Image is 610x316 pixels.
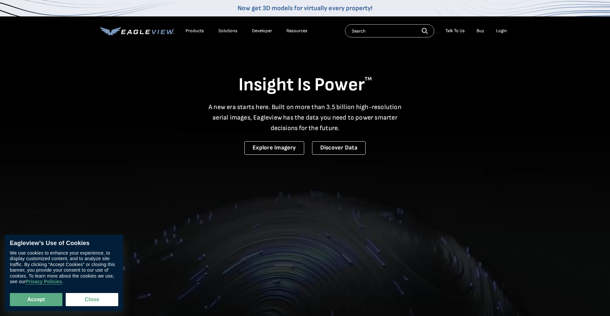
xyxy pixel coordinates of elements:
sup: TM [365,76,372,82]
input: Search [345,24,434,37]
a: Buy [477,28,484,34]
div: We use cookies to enhance your experience, to display customized content, and to analyze site tra... [10,250,118,285]
div: Solutions [218,28,237,34]
div: Products [186,28,204,34]
button: Accept [10,293,62,306]
div: Resources [286,28,307,34]
div: Talk To Us [445,28,465,34]
a: Developer [252,28,272,34]
h1: Insight Is Power [100,74,510,97]
div: Login [496,28,507,34]
a: Explore Imagery [244,141,304,155]
a: Now get 3D models for virtually every property! [237,4,373,12]
p: A new era starts here. Built on more than 3.5 billion high-resolution aerial images, Eagleview ha... [205,102,406,133]
a: Discover Data [312,141,366,155]
a: Privacy Policies [26,279,62,285]
button: Close [66,293,118,306]
div: Eagleview’s Use of Cookies [10,240,118,247]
